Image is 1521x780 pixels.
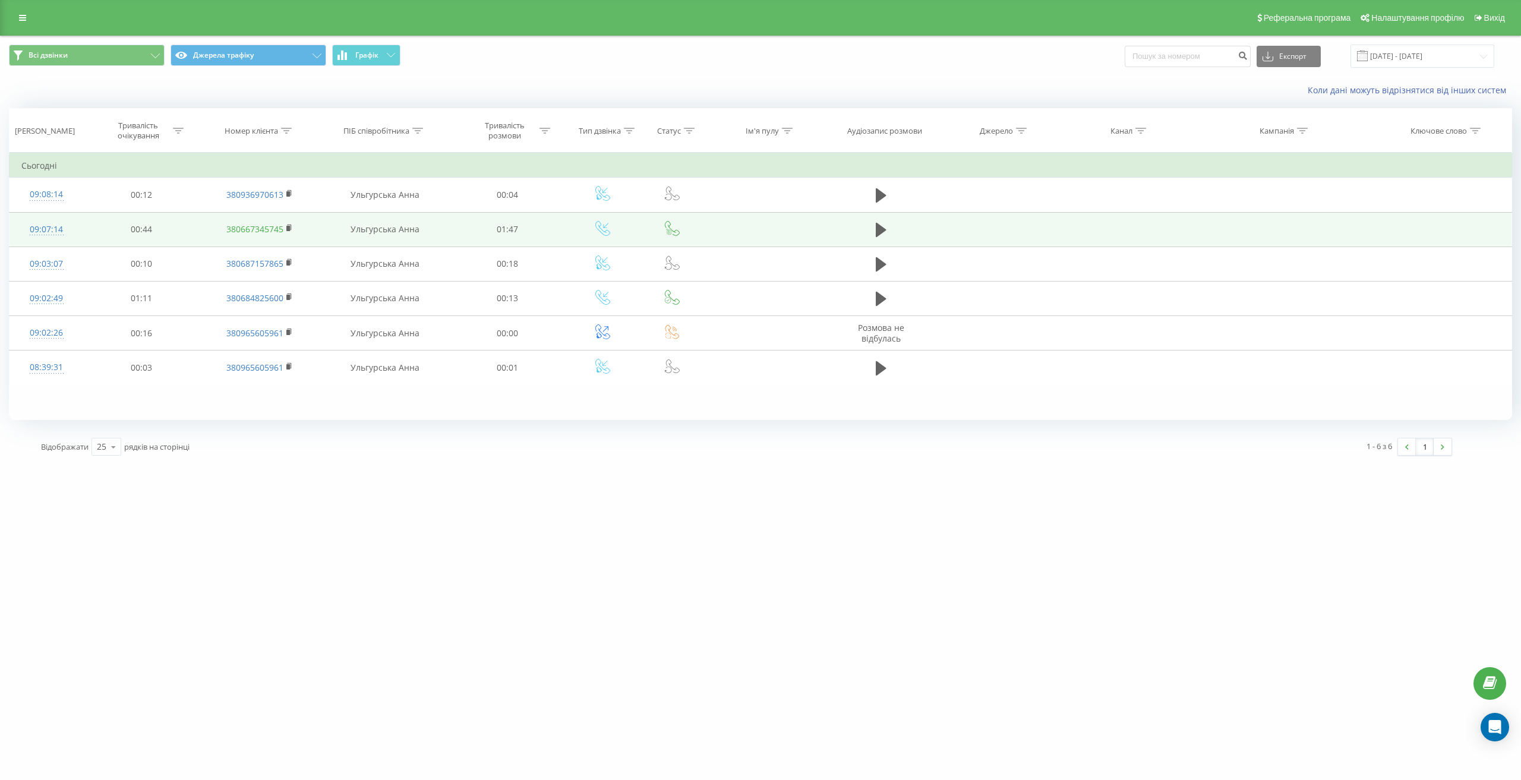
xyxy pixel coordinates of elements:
td: Ульгурська Анна [320,316,450,350]
div: 09:03:07 [21,252,71,276]
div: ПІБ співробітника [343,126,409,136]
a: 380667345745 [226,223,283,235]
div: Тривалість розмови [473,121,537,141]
span: рядків на сторінці [124,441,190,452]
a: 380936970613 [226,189,283,200]
span: Розмова не відбулась [858,322,904,344]
span: Вихід [1484,13,1505,23]
a: Коли дані можуть відрізнятися вiд інших систем [1308,84,1512,96]
td: 00:01 [450,350,566,385]
div: 09:02:26 [21,321,71,345]
td: Ульгурська Анна [320,350,450,385]
a: 380687157865 [226,258,283,269]
div: Канал [1110,126,1132,136]
button: Джерела трафіку [171,45,326,66]
span: Реферальна програма [1264,13,1351,23]
td: Ульгурська Анна [320,247,450,281]
td: 00:16 [83,316,199,350]
span: Налаштування профілю [1371,13,1464,23]
td: 00:13 [450,281,566,315]
div: Аудіозапис розмови [847,126,922,136]
span: Всі дзвінки [29,50,68,60]
td: 00:44 [83,212,199,247]
span: Відображати [41,441,89,452]
td: 00:04 [450,178,566,212]
div: Open Intercom Messenger [1481,713,1509,741]
button: Всі дзвінки [9,45,165,66]
span: Графік [355,51,378,59]
a: 380684825600 [226,292,283,304]
div: Тип дзвінка [579,126,621,136]
button: Графік [332,45,400,66]
button: Експорт [1257,46,1321,67]
a: 1 [1416,438,1434,455]
td: Ульгурська Анна [320,178,450,212]
td: 00:03 [83,350,199,385]
div: [PERSON_NAME] [15,126,75,136]
div: 25 [97,441,106,453]
div: 09:07:14 [21,218,71,241]
div: 09:08:14 [21,183,71,206]
td: 00:12 [83,178,199,212]
div: Кампанія [1260,126,1294,136]
td: 00:18 [450,247,566,281]
div: 08:39:31 [21,356,71,379]
div: Ім'я пулу [746,126,779,136]
a: 380965605961 [226,362,283,373]
a: 380965605961 [226,327,283,339]
div: Статус [657,126,681,136]
td: Сьогодні [10,154,1512,178]
div: 09:02:49 [21,287,71,310]
td: 01:47 [450,212,566,247]
input: Пошук за номером [1125,46,1251,67]
div: 1 - 6 з 6 [1367,440,1392,452]
td: 00:00 [450,316,566,350]
td: Ульгурська Анна [320,281,450,315]
td: Ульгурська Анна [320,212,450,247]
div: Джерело [980,126,1013,136]
div: Номер клієнта [225,126,278,136]
div: Тривалість очікування [106,121,170,141]
div: Ключове слово [1410,126,1467,136]
td: 00:10 [83,247,199,281]
td: 01:11 [83,281,199,315]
